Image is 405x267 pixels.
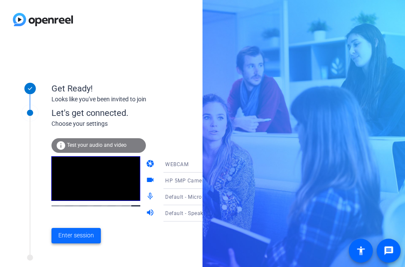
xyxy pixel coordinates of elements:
button: Enter session [51,228,101,243]
mat-icon: info [56,140,66,151]
div: Looks like you've been invited to join [51,95,223,104]
mat-icon: camera [146,159,156,170]
mat-icon: accessibility [356,246,366,256]
div: Let's get connected. [51,106,241,119]
span: Default - Speakers (Realtek(R) Audio) [165,209,258,216]
span: Test your audio and video [67,142,127,148]
mat-icon: mic_none [146,192,156,202]
div: Get Ready! [51,82,223,95]
span: WEBCAM [165,161,188,167]
mat-icon: volume_up [146,208,156,218]
span: HP 5MP Camera (30c9:0096) [165,177,239,184]
span: Enter session [58,231,94,240]
span: Default - Microphone (Realtek(R) Audio) [165,193,265,200]
mat-icon: videocam [146,176,156,186]
div: Choose your settings [51,119,241,128]
mat-icon: message [384,246,394,256]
